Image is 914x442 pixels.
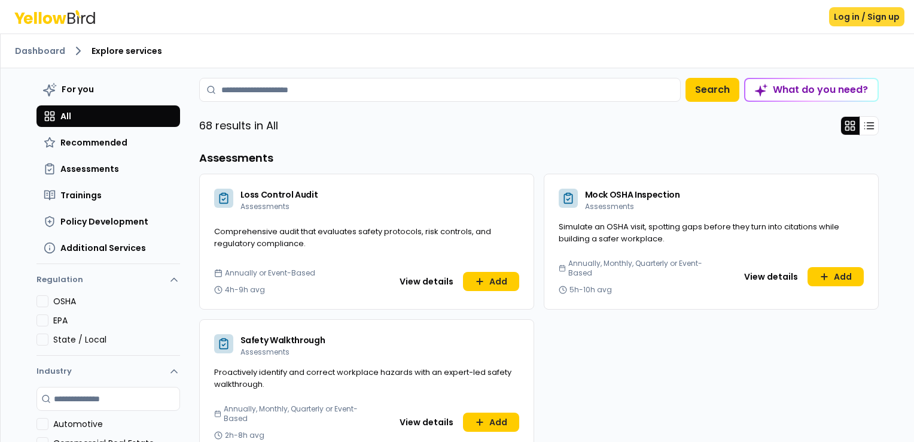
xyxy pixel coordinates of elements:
[199,150,879,166] h3: Assessments
[53,314,180,326] label: EPA
[36,184,180,206] button: Trainings
[36,211,180,232] button: Policy Development
[53,295,180,307] label: OSHA
[240,334,325,346] span: Safety Walkthrough
[392,272,461,291] button: View details
[829,7,904,26] button: Log in / Sign up
[53,334,180,346] label: State / Local
[737,267,805,286] button: View details
[225,268,315,278] span: Annually or Event-Based
[569,285,612,295] span: 5h-10h avg
[214,367,511,390] span: Proactively identify and correct workplace hazards with an expert-led safety walkthrough.
[559,221,839,244] span: Simulate an OSHA visit, spotting gaps before they turn into citations while building a safer work...
[214,226,491,249] span: Comprehensive audit that evaluates safety protocols, risk controls, and regulatory compliance.
[585,189,680,201] span: Mock OSHA Inspection
[225,285,265,295] span: 4h-9h avg
[463,413,519,432] button: Add
[62,83,94,95] span: For you
[745,79,878,101] div: What do you need?
[585,201,634,211] span: Assessments
[240,189,318,201] span: Loss Control Audit
[36,356,180,387] button: Industry
[60,242,146,254] span: Additional Services
[60,163,119,175] span: Assessments
[36,105,180,127] button: All
[92,45,162,57] span: Explore services
[808,267,864,286] button: Add
[392,413,461,432] button: View details
[60,189,102,201] span: Trainings
[225,431,264,440] span: 2h-8h avg
[463,272,519,291] button: Add
[36,237,180,259] button: Additional Services
[568,259,706,278] span: Annually, Monthly, Quarterly or Event-Based
[60,137,127,149] span: Recommended
[53,418,180,430] label: Automotive
[224,404,362,423] span: Annually, Monthly, Quarterly or Event-Based
[36,78,180,101] button: For you
[36,295,180,355] div: Regulation
[199,117,278,134] p: 68 results in All
[240,347,290,357] span: Assessments
[60,216,148,228] span: Policy Development
[60,110,71,122] span: All
[15,44,900,58] nav: breadcrumb
[685,78,739,102] button: Search
[15,45,65,57] a: Dashboard
[36,132,180,153] button: Recommended
[36,158,180,180] button: Assessments
[36,269,180,295] button: Regulation
[240,201,290,211] span: Assessments
[744,78,879,102] button: What do you need?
